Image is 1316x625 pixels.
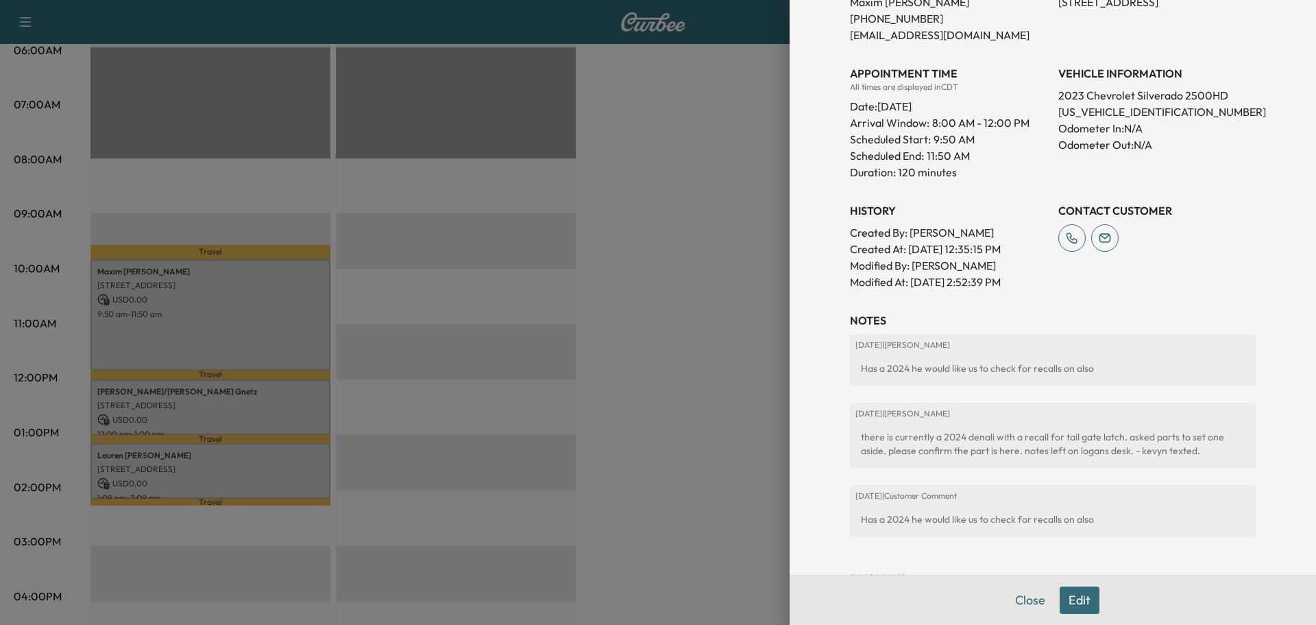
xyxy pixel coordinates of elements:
[855,491,1250,502] p: [DATE] | Customer Comment
[855,356,1250,381] div: Has a 2024 he would like us to check for recalls on also
[850,115,1047,131] p: Arrival Window:
[1058,104,1256,120] p: [US_VEHICLE_IDENTIFICATION_NUMBER]
[1006,587,1054,614] button: Close
[850,82,1047,93] div: All times are displayed in CDT
[934,131,975,148] p: 9:50 AM
[1060,587,1099,614] button: Edit
[850,224,1047,241] p: Created By : [PERSON_NAME]
[850,164,1047,180] p: Duration: 120 minutes
[1058,87,1256,104] p: 2023 Chevrolet Silverado 2500HD
[850,10,1047,27] p: [PHONE_NUMBER]
[850,274,1047,290] p: Modified At : [DATE] 2:52:39 PM
[855,340,1250,351] p: [DATE] | [PERSON_NAME]
[1058,120,1256,137] p: Odometer In: N/A
[1058,202,1256,219] h3: CONTACT CUSTOMER
[850,241,1047,257] p: Created At : [DATE] 12:35:15 PM
[855,408,1250,419] p: [DATE] | [PERSON_NAME]
[850,131,931,148] p: Scheduled Start:
[1058,65,1256,82] h3: VEHICLE INFORMATION
[850,27,1047,43] p: [EMAIL_ADDRESS][DOMAIN_NAME]
[850,93,1047,115] div: Date: [DATE]
[927,148,970,164] p: 11:50 AM
[855,507,1250,532] div: Has a 2024 he would like us to check for recalls on also
[850,257,1047,274] p: Modified By : [PERSON_NAME]
[932,115,1029,131] span: 8:00 AM - 12:00 PM
[850,312,1256,329] h3: NOTES
[850,148,924,164] p: Scheduled End:
[855,425,1250,463] div: there is currently a 2024 denali with a recall for tail gate latch. asked parts to set one aside....
[850,570,1256,587] h3: DMS Links
[850,65,1047,82] h3: APPOINTMENT TIME
[1058,137,1256,153] p: Odometer Out: N/A
[850,202,1047,219] h3: History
